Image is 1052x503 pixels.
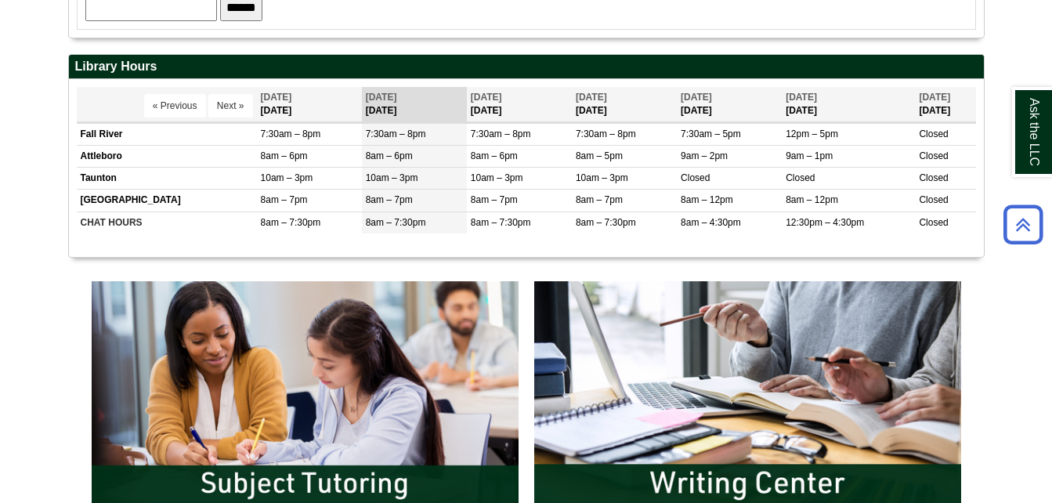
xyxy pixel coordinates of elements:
span: 12:30pm – 4:30pm [786,217,864,228]
th: [DATE] [915,87,975,122]
span: [DATE] [681,92,712,103]
span: [DATE] [786,92,817,103]
span: Closed [919,217,948,228]
td: CHAT HOURS [77,212,257,233]
span: [DATE] [261,92,292,103]
span: 8am – 5pm [576,150,623,161]
td: [GEOGRAPHIC_DATA] [77,190,257,212]
span: [DATE] [576,92,607,103]
span: 7:30am – 8pm [366,128,426,139]
span: 8am – 7:30pm [366,217,426,228]
span: Closed [919,194,948,205]
button: Next » [208,94,253,118]
span: 8am – 6pm [366,150,413,161]
span: [DATE] [471,92,502,103]
a: Back to Top [998,214,1048,235]
span: 8am – 7pm [366,194,413,205]
span: 8am – 6pm [261,150,308,161]
span: Closed [681,172,710,183]
span: 8am – 6pm [471,150,518,161]
span: [DATE] [366,92,397,103]
th: [DATE] [467,87,572,122]
span: 8am – 7pm [261,194,308,205]
span: Closed [919,150,948,161]
span: 10am – 3pm [576,172,628,183]
span: 9am – 2pm [681,150,728,161]
span: 10am – 3pm [471,172,523,183]
td: Taunton [77,168,257,190]
span: 10am – 3pm [366,172,418,183]
span: 10am – 3pm [261,172,313,183]
span: Closed [786,172,815,183]
span: [DATE] [919,92,950,103]
th: [DATE] [257,87,362,122]
span: 7:30am – 8pm [576,128,636,139]
td: Attleboro [77,146,257,168]
th: [DATE] [677,87,782,122]
span: 8am – 7:30pm [261,217,321,228]
span: 7:30am – 5pm [681,128,741,139]
span: 12pm – 5pm [786,128,838,139]
span: 7:30am – 8pm [471,128,531,139]
span: Closed [919,128,948,139]
button: « Previous [144,94,206,118]
td: Fall River [77,124,257,146]
span: 7:30am – 8pm [261,128,321,139]
span: 8am – 7:30pm [471,217,531,228]
span: 8am – 7pm [471,194,518,205]
th: [DATE] [362,87,467,122]
h2: Library Hours [69,55,984,79]
span: 8am – 12pm [786,194,838,205]
span: 9am – 1pm [786,150,833,161]
span: 8am – 4:30pm [681,217,741,228]
span: 8am – 7pm [576,194,623,205]
span: 8am – 7:30pm [576,217,636,228]
span: Closed [919,172,948,183]
th: [DATE] [782,87,915,122]
span: 8am – 12pm [681,194,733,205]
th: [DATE] [572,87,677,122]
